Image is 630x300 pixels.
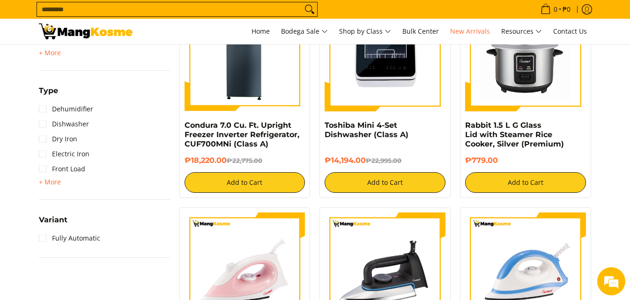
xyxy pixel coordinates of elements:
span: Type [39,87,58,95]
span: Variant [39,216,67,224]
h6: ₱14,194.00 [325,156,445,165]
span: + More [39,178,61,186]
a: Rabbit 1.5 L G Glass Lid with Steamer Rice Cooker, Silver (Premium) [465,121,564,148]
span: New Arrivals [450,27,490,36]
span: + More [39,49,61,57]
a: Bodega Sale [276,19,333,44]
span: Bulk Center [402,27,439,36]
summary: Open [39,47,61,59]
div: Chat with us now [49,52,157,65]
textarea: Type your message and hit 'Enter' [5,200,178,233]
button: Add to Cart [465,172,586,193]
a: Resources [497,19,547,44]
span: We're online! [54,90,129,185]
a: Front Load [39,161,85,176]
span: Resources [501,26,542,37]
span: Bodega Sale [281,26,328,37]
del: ₱22,995.00 [366,157,401,164]
button: Add to Cart [185,172,305,193]
h6: ₱18,220.00 [185,156,305,165]
a: Bulk Center [398,19,444,44]
summary: Open [39,87,58,102]
span: • [538,4,573,15]
del: ₱22,775.00 [227,157,262,164]
span: Contact Us [553,27,587,36]
div: Minimize live chat window [154,5,176,27]
a: New Arrivals [445,19,495,44]
span: Home [252,27,270,36]
span: 0 [552,6,559,13]
summary: Open [39,176,61,188]
button: Add to Cart [325,172,445,193]
a: Dry Iron [39,132,77,146]
a: Home [247,19,274,44]
h6: ₱779.00 [465,156,586,165]
span: Shop by Class [339,26,391,37]
a: Toshiba Mini 4-Set Dishwasher (Class A) [325,121,408,139]
a: Fully Automatic [39,231,100,246]
summary: Open [39,216,67,231]
button: Search [302,2,317,16]
a: Dishwasher [39,117,89,132]
img: New Arrivals: Fresh Release from The Premium Brands l Mang Kosme [39,23,133,39]
a: Condura 7.0 Cu. Ft. Upright Freezer Inverter Refrigerator, CUF700MNi (Class A) [185,121,299,148]
nav: Main Menu [142,19,592,44]
span: ₱0 [561,6,572,13]
a: Contact Us [548,19,592,44]
a: Electric Iron [39,146,89,161]
a: Dehumidifier [39,102,93,117]
a: Shop by Class [334,19,396,44]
